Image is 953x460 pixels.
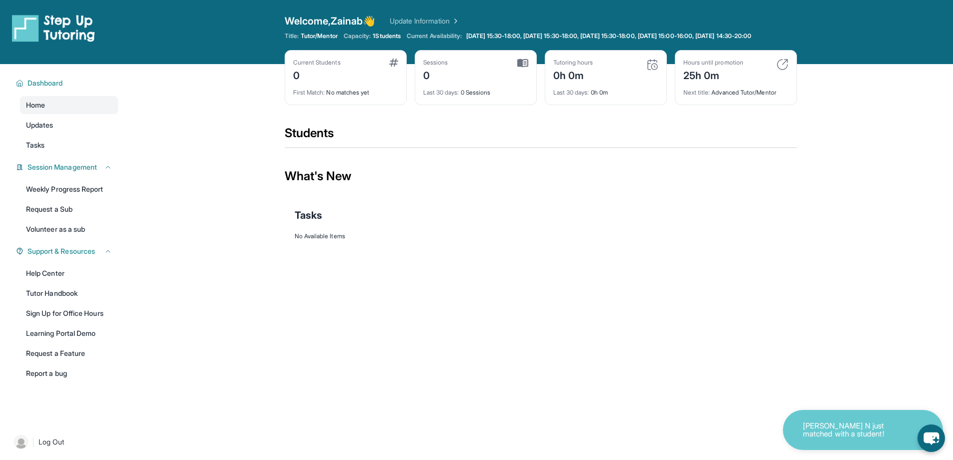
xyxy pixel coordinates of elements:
div: Tutoring hours [553,59,593,67]
button: Session Management [24,162,112,172]
img: card [389,59,398,67]
span: Welcome, Zainab 👋 [285,14,376,28]
div: Students [285,125,797,147]
a: |Log Out [10,431,118,453]
div: Sessions [423,59,448,67]
div: 0 Sessions [423,83,528,97]
div: Current Students [293,59,341,67]
img: user-img [14,435,28,449]
span: Title: [285,32,299,40]
img: card [517,59,528,68]
a: Tasks [20,136,118,154]
a: Help Center [20,264,118,282]
span: [DATE] 15:30-18:00, [DATE] 15:30-18:00, [DATE] 15:30-18:00, [DATE] 15:00-16:00, [DATE] 14:30-20:00 [466,32,752,40]
span: Capacity: [344,32,371,40]
img: Chevron Right [450,16,460,26]
div: Advanced Tutor/Mentor [683,83,788,97]
span: | [32,436,35,448]
span: First Match : [293,89,325,96]
p: [PERSON_NAME] N just matched with a student! [803,422,903,438]
a: Updates [20,116,118,134]
button: Dashboard [24,78,112,88]
span: Home [26,100,45,110]
div: 25h 0m [683,67,743,83]
a: Report a bug [20,364,118,382]
a: [DATE] 15:30-18:00, [DATE] 15:30-18:00, [DATE] 15:30-18:00, [DATE] 15:00-16:00, [DATE] 14:30-20:00 [464,32,754,40]
span: Dashboard [28,78,63,88]
div: 0 [293,67,341,83]
a: Request a Feature [20,344,118,362]
a: Volunteer as a sub [20,220,118,238]
span: Log Out [39,437,65,447]
a: Learning Portal Demo [20,324,118,342]
span: Updates [26,120,54,130]
span: Tasks [26,140,45,150]
div: No matches yet [293,83,398,97]
a: Home [20,96,118,114]
span: Support & Resources [28,246,95,256]
a: Request a Sub [20,200,118,218]
span: Session Management [28,162,97,172]
span: Last 30 days : [553,89,589,96]
img: card [646,59,658,71]
img: card [776,59,788,71]
div: 0 [423,67,448,83]
span: Next title : [683,89,710,96]
a: Weekly Progress Report [20,180,118,198]
span: 1 Students [373,32,401,40]
div: Hours until promotion [683,59,743,67]
button: Support & Resources [24,246,112,256]
span: Current Availability: [407,32,462,40]
img: logo [12,14,95,42]
a: Sign Up for Office Hours [20,304,118,322]
div: 0h 0m [553,67,593,83]
div: 0h 0m [553,83,658,97]
a: Update Information [390,16,460,26]
span: Tasks [295,208,322,222]
a: Tutor Handbook [20,284,118,302]
button: chat-button [917,424,945,452]
span: Last 30 days : [423,89,459,96]
div: What's New [285,154,797,198]
div: No Available Items [295,232,787,240]
span: Tutor/Mentor [301,32,338,40]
